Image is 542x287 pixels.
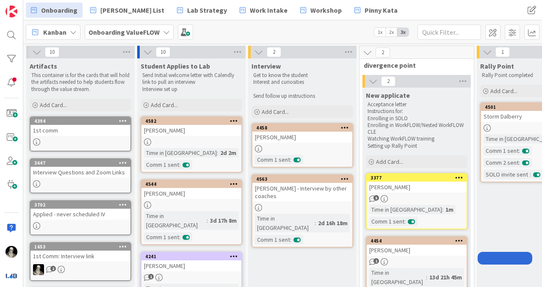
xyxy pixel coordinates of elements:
p: Get to know the student [253,72,351,79]
div: Comm 1 sent [369,217,404,226]
p: Interest and curiosities [253,79,351,86]
div: 4454 [367,237,467,245]
img: WS [6,246,17,258]
div: 4544[PERSON_NAME] [141,180,241,199]
div: [PERSON_NAME] - Interview by other coaches [252,183,352,201]
span: : [179,160,180,169]
div: 3377 [371,175,467,181]
a: 3647Interview Questions and Zoom Links [30,158,131,193]
a: 43941st comm [30,116,131,152]
div: 4563 [256,176,352,182]
span: Artifacts [30,62,57,70]
div: 4454 [371,238,467,244]
div: 13d 21h 45m [427,273,464,282]
span: 2 [267,47,281,57]
span: Interview [252,62,281,70]
span: 5 [373,195,379,201]
div: [PERSON_NAME] [141,125,241,136]
div: 1m [443,205,456,214]
div: 4544 [141,180,241,188]
div: 1653 [30,243,130,251]
div: 4241[PERSON_NAME] [141,253,241,271]
div: Time in [GEOGRAPHIC_DATA] [255,214,315,232]
span: : [519,158,520,167]
div: 4563[PERSON_NAME] - Interview by other coaches [252,175,352,201]
span: : [519,146,520,155]
span: : [207,216,208,225]
a: Onboarding [26,3,83,18]
div: Time in [GEOGRAPHIC_DATA] [369,205,442,214]
a: 4544[PERSON_NAME]Time in [GEOGRAPHIC_DATA]:3d 17h 8mComm 1 sent: [141,179,242,245]
div: 2d 2m [218,148,238,157]
span: : [442,205,443,214]
span: 2 [376,47,390,58]
div: Time in [GEOGRAPHIC_DATA] [144,148,217,157]
a: Workshop [295,3,347,18]
span: divergence point [364,61,463,69]
div: 1653 [34,244,130,250]
div: 1st Comm: Interview link [30,251,130,262]
a: Pinny Kata [349,3,403,18]
div: WS [30,264,130,275]
span: Add Card... [376,158,403,166]
span: 1 [495,47,510,57]
a: 16531st Comm: Interview linkWS [30,242,131,281]
a: [PERSON_NAME] List [85,3,169,18]
a: Work Intake [235,3,293,18]
a: 4563[PERSON_NAME] - Interview by other coachesTime in [GEOGRAPHIC_DATA]:2d 16h 18mComm 1 sent: [252,174,353,248]
div: Time in [GEOGRAPHIC_DATA] [369,268,426,287]
span: : [426,273,427,282]
span: Add Card... [40,101,67,109]
div: SOLO invite sent [484,170,530,179]
span: Pinny Kata [365,5,398,15]
p: Enrolling in WorkFLOW/Nested WorkFLOW CLE [368,122,466,136]
span: Workshop [310,5,342,15]
a: 4582[PERSON_NAME]Time in [GEOGRAPHIC_DATA]:2d 2mComm 1 sent: [141,116,242,173]
span: 2x [386,28,397,36]
span: Kanban [43,27,66,37]
span: Add Card... [262,108,289,116]
div: 4582[PERSON_NAME] [141,117,241,136]
img: Visit kanbanzone.com [6,6,17,17]
span: 10 [156,47,170,57]
div: 4458 [252,124,352,132]
p: Setting up Rally Point [368,143,466,149]
div: 3702 [30,201,130,209]
a: 3377[PERSON_NAME]Time in [GEOGRAPHIC_DATA]:1mComm 1 sent: [366,173,467,229]
div: 4563 [252,175,352,183]
a: 3702Applied - never scheduled IV [30,200,131,235]
div: 4582 [141,117,241,125]
input: Quick Filter... [418,25,481,40]
div: 2d 16h 18m [316,218,350,228]
div: 3702 [34,202,130,208]
span: 1 [148,274,154,279]
span: : [530,170,531,179]
div: 4394 [34,118,130,124]
span: : [315,218,316,228]
span: 2 [381,76,395,86]
div: 4458[PERSON_NAME] [252,124,352,143]
div: 3647 [34,160,130,166]
p: Send Initial welcome letter with Calendly link to pull an interview [142,72,241,86]
div: 4241 [141,253,241,260]
span: : [290,155,291,164]
div: 4454[PERSON_NAME] [367,237,467,256]
div: 4394 [30,117,130,125]
span: Rally Point [480,62,514,70]
span: Add Card... [151,101,178,109]
div: [PERSON_NAME] [252,132,352,143]
a: 4458[PERSON_NAME]Comm 1 sent: [252,123,353,168]
span: New applicate [366,91,410,99]
p: Interview set up [142,86,241,93]
div: Comm 1 sent [484,146,519,155]
div: Comm 1 sent [144,232,179,242]
span: : [404,217,406,226]
div: Comm 1 sent [144,160,179,169]
div: Comm 1 sent [255,235,290,244]
div: [PERSON_NAME] [141,260,241,271]
div: Interview Questions and Zoom Links [30,167,130,178]
div: [PERSON_NAME] [367,245,467,256]
div: 3377 [367,174,467,182]
span: Onboarding [41,5,77,15]
div: 4241 [145,254,241,259]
